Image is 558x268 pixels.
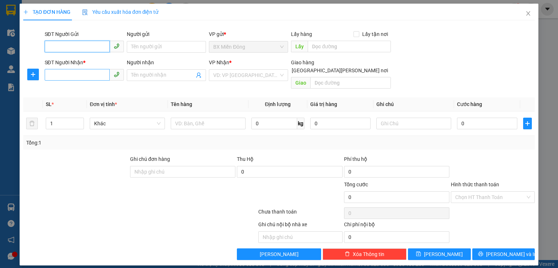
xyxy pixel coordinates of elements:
[82,9,159,15] span: Yêu cầu xuất hóa đơn điện tử
[523,118,532,129] button: plus
[27,69,39,80] button: plus
[344,220,449,231] div: Chi phí nội bộ
[291,60,314,65] span: Giao hàng
[376,118,451,129] input: Ghi Chú
[237,156,254,162] span: Thu Hộ
[127,58,206,66] div: Người nhận
[523,121,531,126] span: plus
[26,118,38,129] button: delete
[46,101,52,107] span: SL
[90,101,117,107] span: Đơn vị tính
[353,250,384,258] span: Xóa Thông tin
[209,60,229,65] span: VP Nhận
[289,66,391,74] span: [GEOGRAPHIC_DATA][PERSON_NAME] nơi
[478,251,483,257] span: printer
[408,248,471,260] button: save[PERSON_NAME]
[4,48,49,94] b: Ki-ót C02, Dãy 7, BX Miền Đông, 292 Đinh Bộ [PERSON_NAME][GEOGRAPHIC_DATA][PERSON_NAME]
[359,30,391,38] span: Lấy tận nơi
[457,101,482,107] span: Cước hàng
[4,39,50,47] li: VP BX Miền Đông
[291,41,308,52] span: Lấy
[472,248,535,260] button: printer[PERSON_NAME] và In
[130,166,235,178] input: Ghi chú đơn hàng
[213,41,284,52] span: BX Miền Đông
[82,9,88,15] img: icon
[114,72,120,77] span: phone
[291,31,312,37] span: Lấy hàng
[310,101,337,107] span: Giá trị hàng
[525,11,531,16] span: close
[45,58,124,66] div: SĐT Người Nhận
[345,251,350,257] span: delete
[344,182,368,187] span: Tổng cước
[291,77,310,89] span: Giao
[94,118,160,129] span: Khác
[260,250,299,258] span: [PERSON_NAME]
[265,101,291,107] span: Định lượng
[518,4,538,24] button: Close
[171,118,246,129] input: VD: Bàn, Ghế
[26,139,216,147] div: Tổng: 1
[196,72,202,78] span: user-add
[308,41,391,52] input: Dọc đường
[4,49,9,54] span: environment
[45,30,124,38] div: SĐT Người Gửi
[258,208,343,220] div: Chưa thanh toán
[451,182,499,187] label: Hình thức thanh toán
[209,30,288,38] div: VP gửi
[171,101,192,107] span: Tên hàng
[486,250,537,258] span: [PERSON_NAME] và In
[50,49,55,54] span: environment
[258,220,342,231] div: Ghi chú nội bộ nhà xe
[424,250,463,258] span: [PERSON_NAME]
[4,4,29,29] img: logo.jpg
[310,118,371,129] input: 0
[4,4,105,31] li: Nhà xe [PERSON_NAME]
[114,43,120,49] span: phone
[23,9,28,15] span: plus
[258,231,342,243] input: Nhập ghi chú
[50,39,97,47] li: VP VP M’ĐrăK
[310,77,391,89] input: Dọc đường
[28,72,39,77] span: plus
[50,48,95,78] b: Thôn 3, Xã M’ĐrắK, [GEOGRAPHIC_DATA]
[23,9,70,15] span: TẠO ĐƠN HÀNG
[323,248,407,260] button: deleteXóa Thông tin
[297,118,304,129] span: kg
[416,251,421,257] span: save
[373,97,454,111] th: Ghi chú
[127,30,206,38] div: Người gửi
[344,155,449,166] div: Phí thu hộ
[237,248,321,260] button: [PERSON_NAME]
[130,156,170,162] label: Ghi chú đơn hàng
